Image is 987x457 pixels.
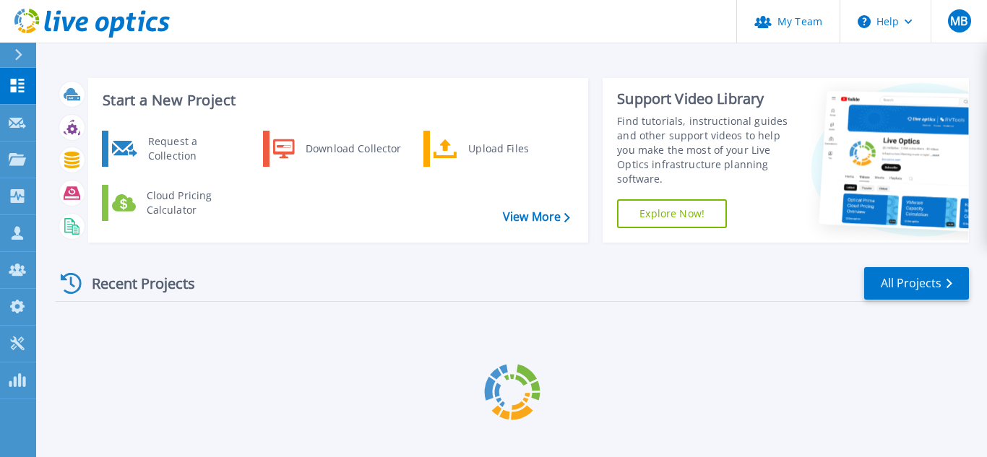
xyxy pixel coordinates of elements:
[102,185,250,221] a: Cloud Pricing Calculator
[298,134,408,163] div: Download Collector
[141,134,246,163] div: Request a Collection
[864,267,969,300] a: All Projects
[617,90,799,108] div: Support Video Library
[950,15,967,27] span: MB
[56,266,215,301] div: Recent Projects
[617,199,727,228] a: Explore Now!
[423,131,572,167] a: Upload Files
[103,92,569,108] h3: Start a New Project
[263,131,411,167] a: Download Collector
[139,188,246,217] div: Cloud Pricing Calculator
[102,131,250,167] a: Request a Collection
[461,134,568,163] div: Upload Files
[617,114,799,186] div: Find tutorials, instructional guides and other support videos to help you make the most of your L...
[503,210,570,224] a: View More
